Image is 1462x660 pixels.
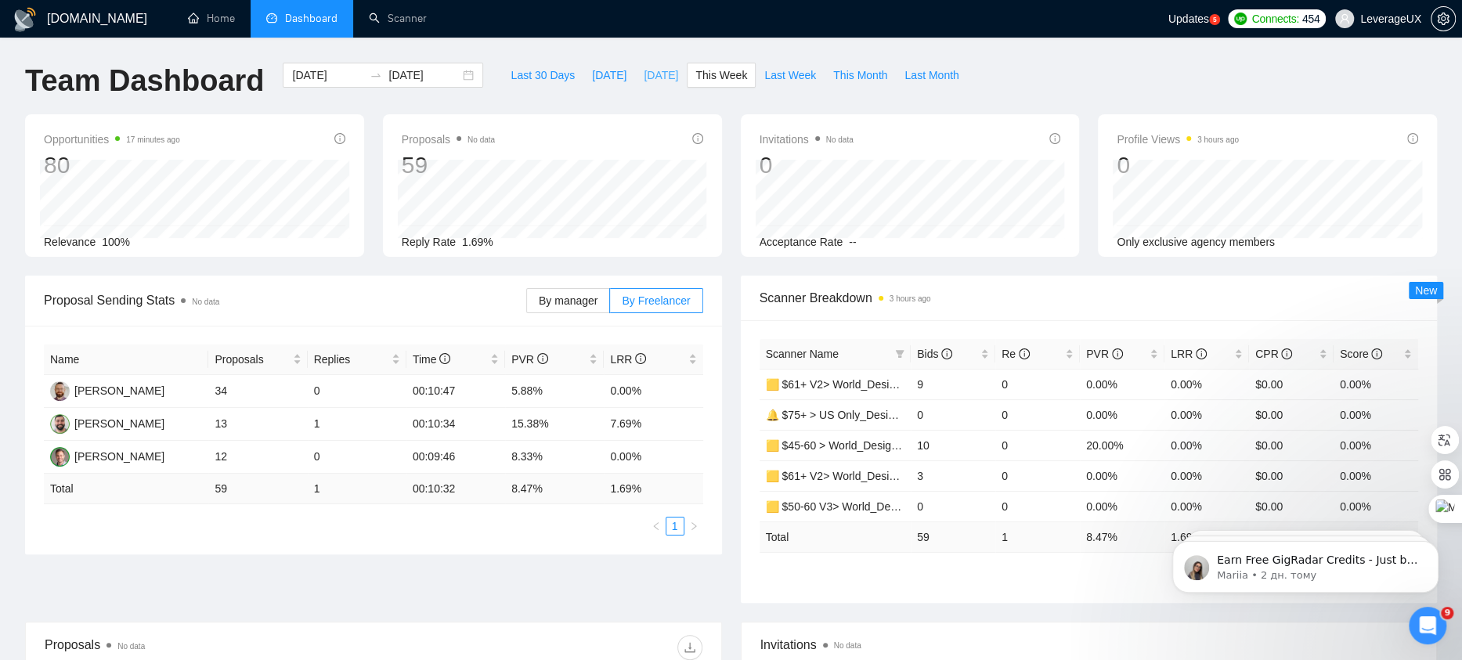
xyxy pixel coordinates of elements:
[766,378,1065,391] a: 🟨 $61+ V2> World_Design+Dev_Antony-Full-Stack_General
[766,500,1086,513] a: 🟨 $50-60 V3> World_Design Only_Roman-Web Design_General
[1149,508,1462,618] iframe: Intercom notifications повідомлення
[1334,430,1418,460] td: 0.00%
[1117,150,1239,180] div: 0
[1249,430,1334,460] td: $0.00
[911,491,995,521] td: 0
[1441,607,1453,619] span: 9
[1339,13,1350,24] span: user
[74,415,164,432] div: [PERSON_NAME]
[308,375,406,408] td: 0
[995,521,1080,552] td: 1
[406,408,505,441] td: 00:10:34
[1249,491,1334,521] td: $0.00
[266,13,277,23] span: dashboard
[44,290,526,310] span: Proposal Sending Stats
[1302,10,1319,27] span: 454
[764,67,816,84] span: Last Week
[1164,399,1249,430] td: 0.00%
[370,69,382,81] span: to
[1168,13,1209,25] span: Updates
[622,294,690,307] span: By Freelancer
[1164,369,1249,399] td: 0.00%
[592,67,626,84] span: [DATE]
[766,439,1061,452] a: 🟨 $45-60 > World_Design+Dev_Antony-Front-End_General
[684,517,703,536] button: right
[652,521,661,531] span: left
[1080,430,1164,460] td: 20.00%
[825,63,896,88] button: This Month
[1002,348,1030,360] span: Re
[292,67,363,84] input: Start date
[995,399,1080,430] td: 0
[50,449,164,462] a: TV[PERSON_NAME]
[647,517,666,536] button: left
[1249,369,1334,399] td: $0.00
[760,150,854,180] div: 0
[117,642,145,651] span: No data
[677,635,702,660] button: download
[1164,460,1249,491] td: 0.00%
[208,474,307,504] td: 59
[50,381,70,401] img: AK
[188,12,235,25] a: homeHome
[44,474,208,504] td: Total
[50,417,164,429] a: RL[PERSON_NAME]
[406,474,505,504] td: 00:10:32
[44,130,180,149] span: Opportunities
[505,375,604,408] td: 5.88%
[1409,607,1446,644] iframe: Intercom live chat
[505,474,604,504] td: 8.47 %
[511,67,575,84] span: Last 30 Days
[1019,348,1030,359] span: info-circle
[505,408,604,441] td: 15.38%
[308,441,406,474] td: 0
[1249,460,1334,491] td: $0.00
[604,408,702,441] td: 7.69%
[1080,369,1164,399] td: 0.00%
[1431,13,1455,25] span: setting
[896,63,967,88] button: Last Month
[1251,10,1298,27] span: Connects:
[1431,13,1456,25] a: setting
[1164,430,1249,460] td: 0.00%
[192,298,219,306] span: No data
[1086,348,1123,360] span: PVR
[102,236,130,248] span: 100%
[766,409,971,421] a: 🔔 $75+ > US Only_Design Only_General
[1415,284,1437,297] span: New
[833,67,887,84] span: This Month
[539,294,597,307] span: By manager
[406,441,505,474] td: 00:09:46
[1196,348,1207,359] span: info-circle
[604,441,702,474] td: 0.00%
[760,635,1418,655] span: Invitations
[1407,133,1418,144] span: info-circle
[644,67,678,84] span: [DATE]
[678,641,702,654] span: download
[467,135,495,144] span: No data
[44,344,208,375] th: Name
[44,150,180,180] div: 80
[604,375,702,408] td: 0.00%
[402,236,456,248] span: Reply Rate
[45,635,374,660] div: Proposals
[1340,348,1382,360] span: Score
[684,517,703,536] li: Next Page
[502,63,583,88] button: Last 30 Days
[834,641,861,650] span: No data
[308,344,406,375] th: Replies
[1197,135,1239,144] time: 3 hours ago
[413,353,450,366] span: Time
[285,12,338,25] span: Dashboard
[911,460,995,491] td: 3
[583,63,635,88] button: [DATE]
[1234,13,1247,25] img: upwork-logo.png
[892,342,908,366] span: filter
[1117,130,1239,149] span: Profile Views
[1080,460,1164,491] td: 0.00%
[666,517,684,536] li: 1
[402,150,495,180] div: 59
